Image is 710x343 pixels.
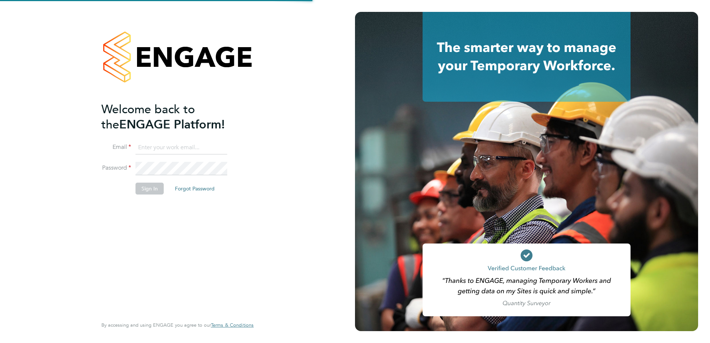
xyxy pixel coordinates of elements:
[101,102,246,132] h2: ENGAGE Platform!
[169,183,221,195] button: Forgot Password
[101,322,254,328] span: By accessing and using ENGAGE you agree to our
[211,322,254,328] span: Terms & Conditions
[101,164,131,172] label: Password
[101,102,195,132] span: Welcome back to the
[136,141,227,154] input: Enter your work email...
[101,143,131,151] label: Email
[136,183,164,195] button: Sign In
[211,322,254,328] a: Terms & Conditions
